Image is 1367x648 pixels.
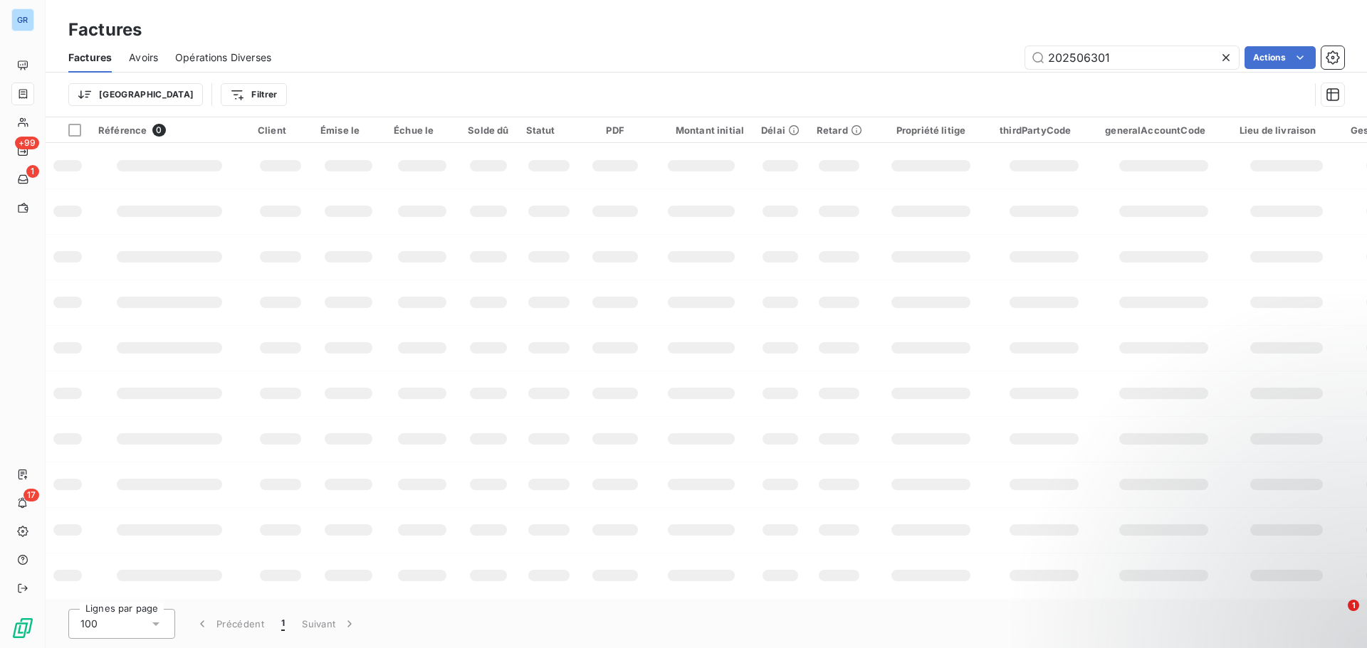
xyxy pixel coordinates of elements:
span: +99 [15,137,39,149]
div: Statut [526,124,572,136]
button: Actions [1245,46,1316,69]
span: 17 [23,489,39,501]
span: Avoirs [129,51,158,65]
div: Échue le [394,124,451,136]
div: Délai [761,124,800,136]
h3: Factures [68,17,142,43]
span: Factures [68,51,112,65]
div: Client [258,124,303,136]
button: Précédent [187,609,273,639]
div: GR [11,9,34,31]
span: Référence [98,124,147,136]
span: 1 [1348,600,1359,611]
img: Logo LeanPay [11,617,34,639]
div: Lieu de livraison [1240,124,1334,136]
iframe: Intercom notifications message [1082,510,1367,610]
span: 0 [152,124,165,137]
span: Opérations Diverses [175,51,271,65]
button: Filtrer [221,83,286,106]
button: Suivant [293,609,365,639]
span: 100 [80,617,98,631]
span: 1 [26,165,39,178]
div: thirdPartyCode [1000,124,1088,136]
div: Émise le [320,124,377,136]
input: Rechercher [1025,46,1239,69]
button: 1 [273,609,293,639]
div: PDF [589,124,641,136]
iframe: Intercom live chat [1319,600,1353,634]
button: [GEOGRAPHIC_DATA] [68,83,203,106]
div: Montant initial [659,124,744,136]
div: Solde dû [468,124,508,136]
span: 1 [281,617,285,631]
div: Retard [817,124,862,136]
div: Propriété litige [879,124,983,136]
div: generalAccountCode [1105,124,1222,136]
